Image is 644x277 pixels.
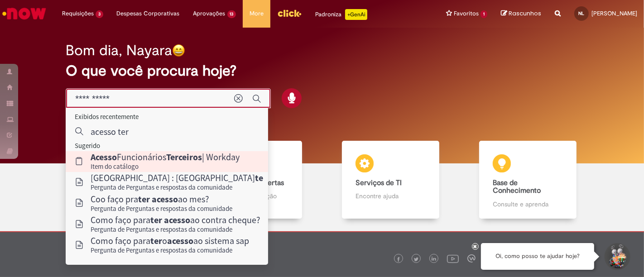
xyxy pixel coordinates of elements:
img: logo_footer_linkedin.png [432,257,436,262]
p: +GenAi [345,9,367,20]
a: Rascunhos [501,10,541,18]
a: Tirar dúvidas Tirar dúvidas com Lupi Assist e Gen Ai [48,141,185,219]
a: Serviços de TI Encontre ajuda [322,141,459,219]
span: Rascunhos [509,9,541,18]
img: logo_footer_twitter.png [414,257,418,262]
span: Despesas Corporativas [117,9,180,18]
img: ServiceNow [1,5,48,23]
img: click_logo_yellow_360x200.png [277,6,302,20]
span: [PERSON_NAME] [591,10,637,17]
img: logo_footer_youtube.png [447,253,459,264]
p: Encontre ajuda [356,191,425,201]
div: Padroniza [315,9,367,20]
p: Consulte e aprenda [493,200,562,209]
div: Oi, como posso te ajudar hoje? [481,243,594,270]
a: Base de Conhecimento Consulte e aprenda [459,141,596,219]
span: Requisições [62,9,94,18]
img: logo_footer_workplace.png [467,254,476,263]
h2: Bom dia, Nayara [66,43,172,58]
b: Base de Conhecimento [493,178,541,196]
span: 3 [96,10,103,18]
span: Favoritos [454,9,479,18]
span: 1 [481,10,487,18]
b: Serviços de TI [356,178,402,187]
img: logo_footer_facebook.png [396,257,401,262]
h2: O que você procura hoje? [66,63,578,79]
button: Iniciar Conversa de Suporte [603,243,630,270]
img: happy-face.png [172,44,185,57]
span: 13 [227,10,236,18]
span: Aprovações [193,9,226,18]
span: NL [579,10,585,16]
span: More [250,9,264,18]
